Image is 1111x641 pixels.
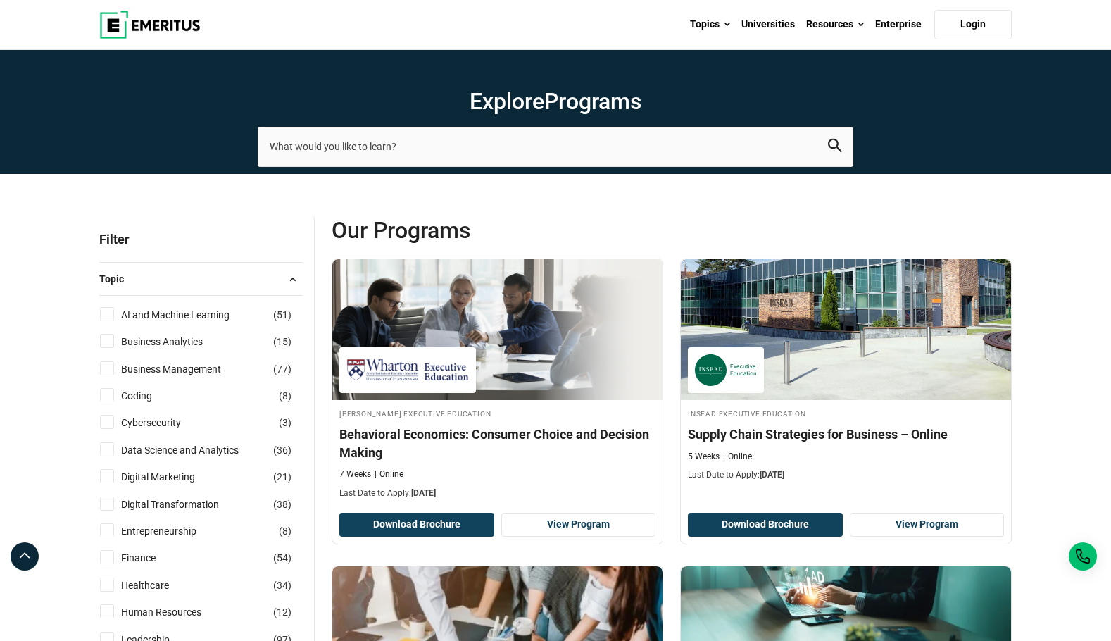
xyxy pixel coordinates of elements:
[121,307,258,323] a: AI and Machine Learning
[282,525,288,537] span: 8
[695,354,757,386] img: INSEAD Executive Education
[99,268,303,290] button: Topic
[277,471,288,483] span: 21
[279,415,291,430] span: ( )
[688,407,1004,419] h4: INSEAD Executive Education
[277,444,288,456] span: 36
[688,469,1004,481] p: Last Date to Apply:
[121,388,180,404] a: Coding
[282,390,288,402] span: 8
[501,513,656,537] a: View Program
[121,442,267,458] a: Data Science and Analytics
[99,271,135,287] span: Topic
[121,523,225,539] a: Entrepreneurship
[121,334,231,349] a: Business Analytics
[277,552,288,564] span: 54
[273,361,291,377] span: ( )
[273,497,291,512] span: ( )
[346,354,469,386] img: Wharton Executive Education
[828,142,842,156] a: search
[828,139,842,155] button: search
[121,550,184,566] a: Finance
[681,259,1011,489] a: Supply Chain and Operations Course by INSEAD Executive Education - August 12, 2025 INSEAD Executi...
[411,488,436,498] span: [DATE]
[544,88,641,115] span: Programs
[339,468,371,480] p: 7 Weeks
[121,497,247,512] a: Digital Transformation
[273,578,291,593] span: ( )
[258,87,853,116] h1: Explore
[282,417,288,428] span: 3
[277,336,288,347] span: 15
[277,309,288,320] span: 51
[723,451,752,463] p: Online
[339,487,655,499] p: Last Date to Apply:
[688,451,720,463] p: 5 Weeks
[850,513,1005,537] a: View Program
[273,604,291,620] span: ( )
[121,469,223,485] a: Digital Marketing
[339,425,655,461] h4: Behavioral Economics: Consumer Choice and Decision Making
[339,513,494,537] button: Download Brochure
[375,468,403,480] p: Online
[339,407,655,419] h4: [PERSON_NAME] Executive Education
[273,550,291,566] span: ( )
[277,606,288,618] span: 12
[934,10,1012,39] a: Login
[121,578,197,593] a: Healthcare
[121,415,209,430] a: Cybersecurity
[332,259,663,400] img: Behavioral Economics: Consumer Choice and Decision Making | Online Sales and Marketing Course
[332,259,663,506] a: Sales and Marketing Course by Wharton Executive Education - August 12, 2025 Wharton Executive Edu...
[688,425,1004,443] h4: Supply Chain Strategies for Business – Online
[273,334,291,349] span: ( )
[688,513,843,537] button: Download Brochure
[277,363,288,375] span: 77
[258,127,853,166] input: search-page
[332,216,672,244] span: Our Programs
[277,499,288,510] span: 38
[99,216,303,262] p: Filter
[273,469,291,485] span: ( )
[681,259,1011,400] img: Supply Chain Strategies for Business – Online | Online Supply Chain and Operations Course
[121,604,230,620] a: Human Resources
[277,580,288,591] span: 34
[121,361,249,377] a: Business Management
[273,442,291,458] span: ( )
[279,388,291,404] span: ( )
[760,470,784,480] span: [DATE]
[273,307,291,323] span: ( )
[279,523,291,539] span: ( )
